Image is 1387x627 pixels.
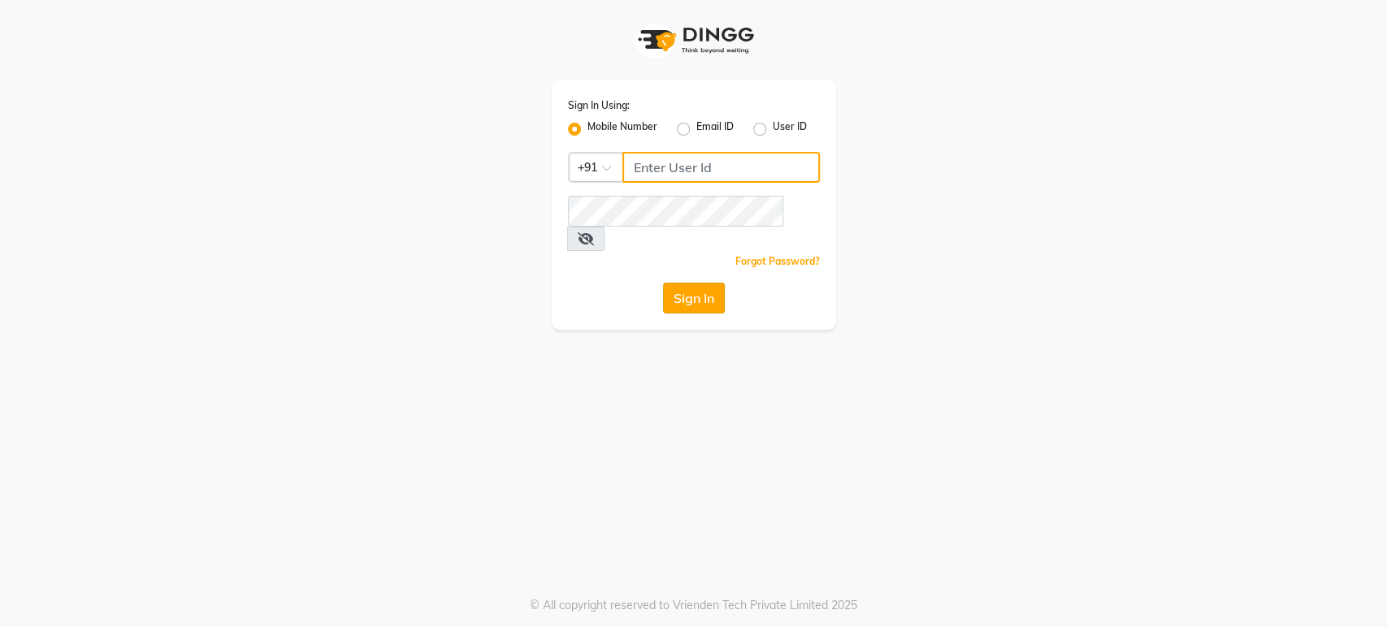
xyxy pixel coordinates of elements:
[568,98,630,113] label: Sign In Using:
[622,152,820,183] input: Username
[696,119,734,139] label: Email ID
[587,119,657,139] label: Mobile Number
[773,119,807,139] label: User ID
[568,196,783,227] input: Username
[663,283,725,313] button: Sign In
[735,255,820,267] a: Forgot Password?
[629,16,759,64] img: logo1.svg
